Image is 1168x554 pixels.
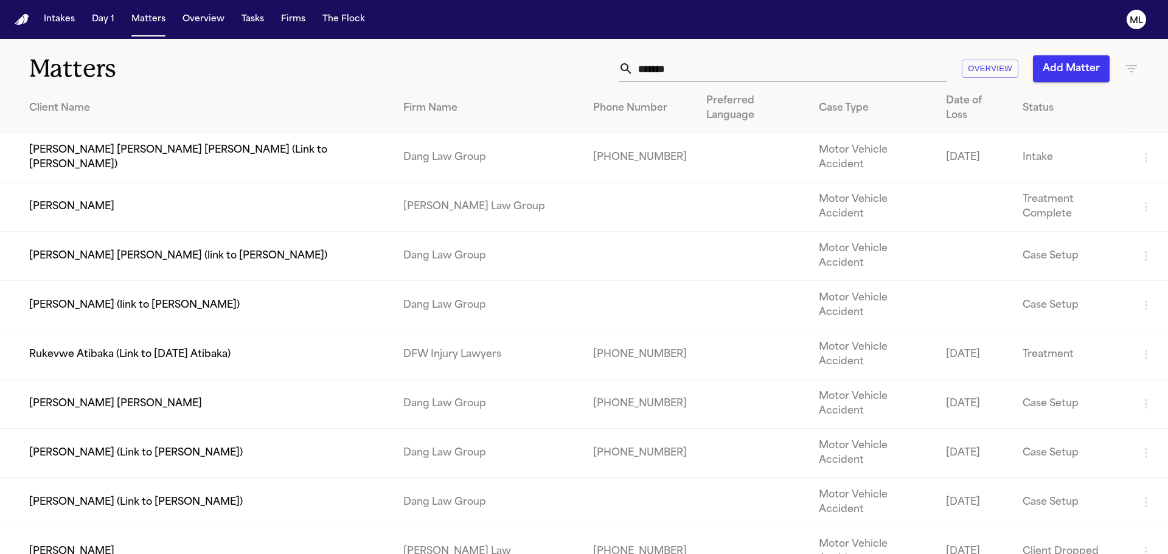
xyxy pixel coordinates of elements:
div: Phone Number [593,101,687,116]
td: [DATE] [936,478,1012,527]
td: Case Setup [1013,281,1129,330]
td: Motor Vehicle Accident [809,133,937,182]
td: Case Setup [1013,429,1129,478]
td: [PHONE_NUMBER] [583,330,697,379]
button: The Flock [318,9,370,30]
td: Treatment Complete [1013,182,1129,232]
td: [PHONE_NUMBER] [583,429,697,478]
button: Tasks [237,9,269,30]
button: Overview [962,60,1018,78]
td: [PHONE_NUMBER] [583,379,697,429]
h1: Matters [29,54,352,84]
td: [DATE] [936,133,1012,182]
td: Motor Vehicle Accident [809,429,937,478]
button: Firms [276,9,310,30]
button: Overview [178,9,229,30]
td: Dang Law Group [394,281,583,330]
td: Motor Vehicle Accident [809,379,937,429]
button: Day 1 [87,9,119,30]
div: Client Name [29,101,384,116]
td: Motor Vehicle Accident [809,478,937,527]
div: Firm Name [403,101,574,116]
td: Intake [1013,133,1129,182]
a: Home [15,14,29,26]
td: Case Setup [1013,379,1129,429]
td: Motor Vehicle Accident [809,182,937,232]
button: Intakes [39,9,80,30]
td: [DATE] [936,330,1012,379]
td: [DATE] [936,429,1012,478]
td: Treatment [1013,330,1129,379]
button: Add Matter [1033,55,1110,82]
td: Dang Law Group [394,478,583,527]
div: Case Type [819,101,927,116]
text: ML [1130,16,1143,25]
td: DFW Injury Lawyers [394,330,583,379]
td: Dang Law Group [394,232,583,281]
div: Status [1023,101,1119,116]
img: Finch Logo [15,14,29,26]
td: [PHONE_NUMBER] [583,133,697,182]
td: Motor Vehicle Accident [809,232,937,281]
td: Case Setup [1013,478,1129,527]
td: Motor Vehicle Accident [809,281,937,330]
div: Date of Loss [946,94,1003,123]
td: Dang Law Group [394,429,583,478]
td: Dang Law Group [394,133,583,182]
td: [DATE] [936,379,1012,429]
button: Matters [127,9,170,30]
td: Motor Vehicle Accident [809,330,937,379]
div: Preferred Language [706,94,799,123]
td: [PERSON_NAME] Law Group [394,182,583,232]
td: Case Setup [1013,232,1129,281]
td: Dang Law Group [394,379,583,429]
